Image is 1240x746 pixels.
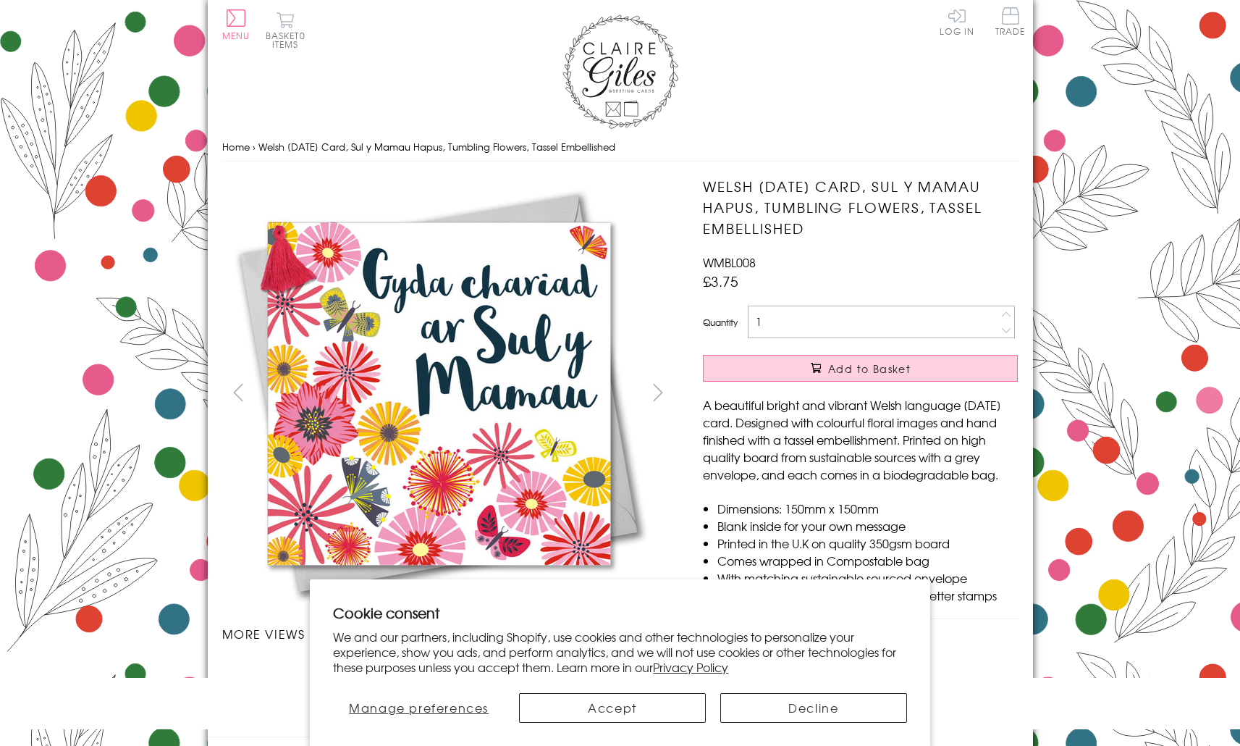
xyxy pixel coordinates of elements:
[995,7,1026,38] a: Trade
[222,133,1018,162] nav: breadcrumbs
[349,699,489,716] span: Manage preferences
[641,376,674,408] button: next
[720,693,907,723] button: Decline
[717,500,1018,517] li: Dimensions: 150mm x 150mm
[562,14,678,129] img: Claire Giles Greetings Cards
[995,7,1026,35] span: Trade
[333,693,505,723] button: Manage preferences
[717,552,1018,569] li: Comes wrapped in Compostable bag
[222,29,250,42] span: Menu
[703,253,756,271] span: WMBL008
[278,674,279,675] img: Welsh Mother's Day Card, Sul y Mamau Hapus, Tumbling Flowers, Tassel Embellished
[222,176,656,611] img: Welsh Mother's Day Card, Sul y Mamau Hapus, Tumbling Flowers, Tassel Embellished
[703,176,1018,238] h1: Welsh [DATE] Card, Sul y Mamau Hapus, Tumbling Flowers, Tassel Embellished
[222,657,675,689] ul: Carousel Pagination
[266,12,305,49] button: Basket0 items
[333,629,907,674] p: We and our partners, including Shopify, use cookies and other technologies to personalize your ex...
[333,603,907,623] h2: Cookie consent
[653,658,728,676] a: Privacy Policy
[703,355,1018,382] button: Add to Basket
[717,569,1018,587] li: With matching sustainable sourced envelope
[940,7,974,35] a: Log In
[222,376,255,408] button: prev
[222,9,250,40] button: Menu
[222,140,250,154] a: Home
[703,316,738,329] label: Quantity
[717,535,1018,552] li: Printed in the U.K on quality 350gsm board
[717,517,1018,535] li: Blank inside for your own message
[222,657,335,689] li: Carousel Page 1 (Current Slide)
[253,140,256,154] span: ›
[222,625,675,642] h3: More views
[674,176,1108,611] img: Welsh Mother's Day Card, Sul y Mamau Hapus, Tumbling Flowers, Tassel Embellished
[519,693,706,723] button: Accept
[258,140,615,154] span: Welsh [DATE] Card, Sul y Mamau Hapus, Tumbling Flowers, Tassel Embellished
[828,361,911,376] span: Add to Basket
[272,29,305,51] span: 0 items
[703,271,738,291] span: £3.75
[703,396,1018,483] p: A beautiful bright and vibrant Welsh language [DATE] card. Designed with colourful floral images ...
